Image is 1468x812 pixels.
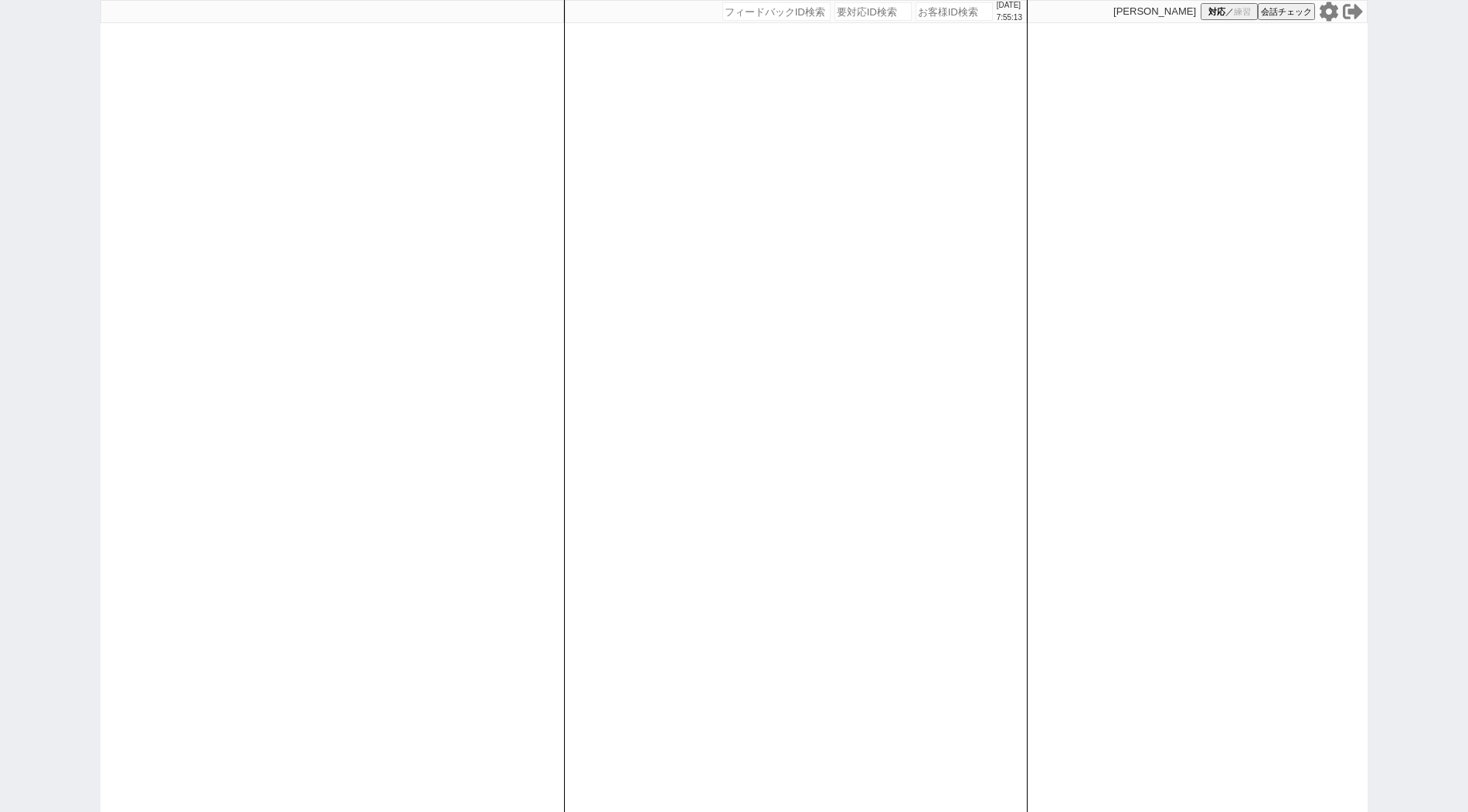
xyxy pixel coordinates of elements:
button: 会話チェック [1258,3,1315,20]
p: 7:55:13 [997,12,1022,24]
p: [PERSON_NAME] [1113,5,1196,18]
input: フィードバックID検索 [722,2,831,21]
input: 要対応ID検索 [834,2,912,21]
span: 対応 [1208,6,1225,18]
span: 練習 [1234,6,1251,18]
input: お客様ID検索 [916,2,993,21]
span: 会話チェック [1261,6,1312,18]
button: 対応／練習 [1201,3,1258,20]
